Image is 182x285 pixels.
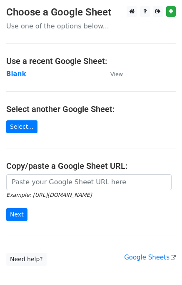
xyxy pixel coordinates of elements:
input: Next [6,208,27,221]
a: View [102,70,123,78]
a: Blank [6,70,26,78]
input: Paste your Google Sheet URL here [6,174,172,190]
h3: Choose a Google Sheet [6,6,176,18]
a: Need help? [6,253,47,266]
h4: Select another Google Sheet: [6,104,176,114]
a: Select... [6,120,37,133]
p: Use one of the options below... [6,22,176,31]
small: Example: [URL][DOMAIN_NAME] [6,192,92,198]
a: Google Sheets [124,254,176,261]
h4: Use a recent Google Sheet: [6,56,176,66]
h4: Copy/paste a Google Sheet URL: [6,161,176,171]
small: View [110,71,123,77]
